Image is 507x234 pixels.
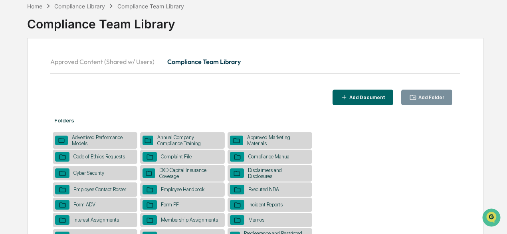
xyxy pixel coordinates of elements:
[69,154,129,160] div: Code of Ethics Requests
[56,135,97,141] a: Powered byPylon
[54,3,105,10] div: Compliance Library
[69,186,130,192] div: Employee Contact Roster
[157,202,183,208] div: Form PF
[50,109,460,132] div: Folders
[79,135,97,141] span: Pylon
[55,97,102,112] a: 🗄️Attestations
[244,186,283,192] div: Executed NDA
[5,112,53,127] a: 🔎Data Lookup
[244,167,310,179] div: Disclaimers and Disclosures
[244,217,268,223] div: Memos
[27,10,483,31] div: Compliance Team Library
[69,170,108,176] div: Cyber Security
[481,208,503,229] iframe: Open customer support
[333,90,394,105] button: Add Document
[157,186,208,192] div: Employee Handbook
[58,101,64,108] div: 🗄️
[243,134,310,146] div: Approved Marketing Materials
[5,97,55,112] a: 🖐️Preclearance
[8,61,22,75] img: 1746055101610-c473b297-6a78-478c-a979-82029cc54cd1
[136,63,145,73] button: Start new chat
[244,154,295,160] div: Compliance Manual
[27,3,42,10] div: Home
[155,167,223,179] div: DXD Capital Insurance Coverage
[401,90,452,105] button: Add Folder
[16,100,51,108] span: Preclearance
[50,52,161,71] button: Approved Content (Shared w/ Users)
[153,134,222,146] div: Annual Company Compliance Training
[348,95,385,100] div: Add Document
[244,202,287,208] div: Incident Reports
[50,52,460,71] div: secondary tabs example
[8,116,14,123] div: 🔎
[68,134,135,146] div: Advertised Performance Models
[8,16,145,29] p: How can we help?
[8,101,14,108] div: 🖐️
[157,154,196,160] div: Complaint File
[69,217,123,223] div: Interest Assignments
[157,217,222,223] div: Membership Assignments
[417,95,444,100] div: Add Folder
[66,100,99,108] span: Attestations
[27,61,131,69] div: Start new chat
[161,52,247,71] button: Compliance Team Library
[117,3,184,10] div: Compliance Team Library
[69,202,99,208] div: Form ADV
[27,69,101,75] div: We're available if you need us!
[16,116,50,124] span: Data Lookup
